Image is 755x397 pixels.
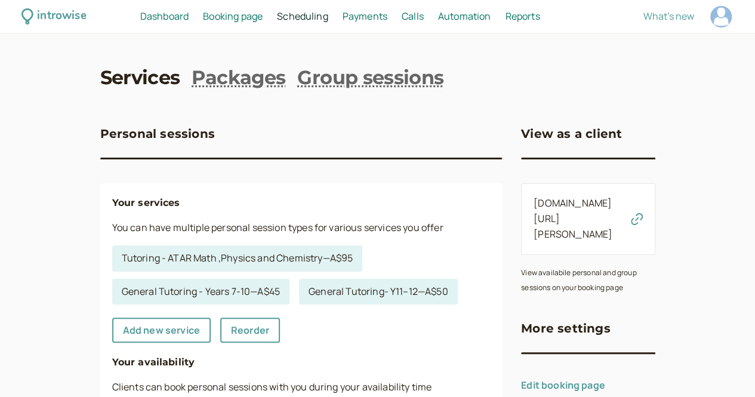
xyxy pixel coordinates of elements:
p: You can have multiple personal session types for various services you offer [112,220,491,236]
span: What's new [643,10,694,23]
a: Reports [505,9,540,24]
span: Automation [438,10,491,23]
a: General Tutoring - Years 7-10—A$45 [112,279,289,305]
a: Payments [343,9,387,24]
h3: More settings [521,319,611,338]
div: introwise [37,7,86,26]
small: View availabile personal and group sessions on your booking page [521,267,636,293]
span: Payments [343,10,387,23]
span: Calls [402,10,424,23]
a: Calls [402,9,424,24]
a: Edit booking page [521,378,605,392]
a: Scheduling [277,9,328,24]
a: Automation [438,9,491,24]
a: Reorder [220,318,280,343]
a: Packages [192,64,285,91]
a: [DOMAIN_NAME][URL][PERSON_NAME] [534,196,612,241]
h4: Your services [112,195,491,211]
a: Add new service [112,318,211,343]
span: Reports [505,10,540,23]
a: General Tutoring- Y11–12—A$50 [299,279,458,305]
button: What's new [643,11,694,21]
a: Services [100,64,180,91]
span: Booking page [203,10,263,23]
a: Dashboard [140,9,189,24]
a: Tutoring - ATAR Math ,Physics and Chemistry—A$95 [112,245,363,272]
a: Account [708,4,734,29]
a: Booking page [203,9,263,24]
span: Scheduling [277,10,328,23]
a: Group sessions [297,64,443,91]
h3: Personal sessions [100,124,215,143]
iframe: Chat Widget [695,340,755,397]
a: introwise [21,7,87,26]
h3: View as a client [521,124,622,143]
p: Clients can book personal sessions with you during your availability time [112,380,491,395]
h4: Your availability [112,355,491,370]
span: Dashboard [140,10,189,23]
